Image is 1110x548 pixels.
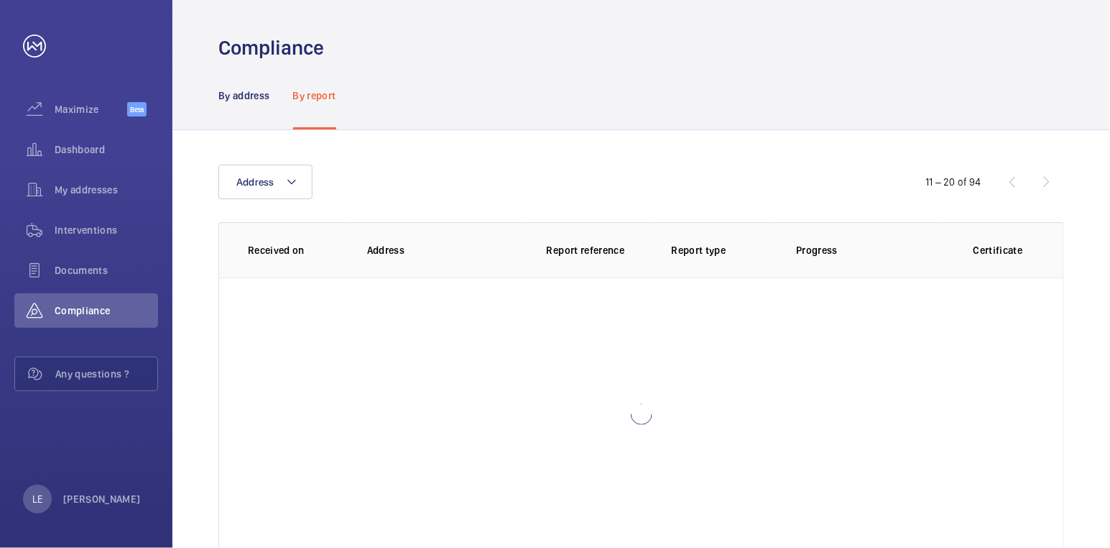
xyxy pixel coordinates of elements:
span: Beta [127,102,147,117]
p: Report type [672,243,774,257]
p: By address [218,88,270,103]
p: Received on [248,243,344,257]
button: Address [218,165,313,199]
span: My addresses [55,183,158,197]
h1: Compliance [218,35,324,61]
span: Documents [55,263,158,278]
p: Address [367,243,524,257]
span: Compliance [55,303,158,318]
p: LE [32,492,42,506]
p: Progress [796,243,938,257]
p: By report [293,88,336,103]
p: [PERSON_NAME] [63,492,141,506]
p: Certificate [961,243,1035,257]
span: Maximize [55,102,127,117]
span: Address [236,176,274,188]
span: Interventions [55,223,158,237]
span: Dashboard [55,142,158,157]
span: Any questions ? [55,367,157,381]
p: Report reference [547,243,649,257]
div: 11 – 20 of 94 [926,175,981,189]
